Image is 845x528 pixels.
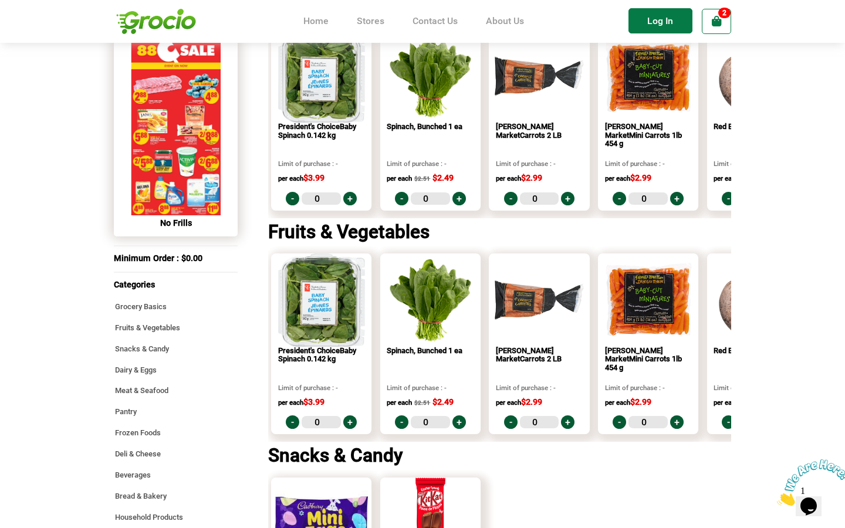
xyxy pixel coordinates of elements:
img: Farmer's MarketMini Carrots 1lb 454 g [598,30,698,123]
img: President's ChoiceBaby Spinach 0.142 kg [271,30,371,123]
div: President's ChoiceBaby Spinach 0.142 kg [278,123,365,148]
div: [PERSON_NAME] MarketMini Carrots 1lb 454 g [605,347,692,372]
span: per each [387,174,412,182]
h3: Fruits & Vegetables [268,223,499,242]
img: President's ChoiceBaby Spinach 0.142 kg [271,253,371,346]
span: per each [714,398,739,407]
a: - [395,192,408,205]
span: per each [496,174,521,182]
a: Stores [357,15,384,26]
span: per each [387,398,412,407]
span: $3.99 [278,397,325,407]
div: Limit of purchase : - [605,385,692,392]
li: Minimum Order : $0.00 [114,255,237,263]
a: About Us [486,15,524,26]
a: Frozen Foods [114,423,237,444]
span: per each [605,398,630,407]
a: - [504,192,518,205]
div: Limit of purchase : - [714,385,800,392]
a: + [670,192,684,205]
li: Log In [628,8,692,33]
span: $0.83 [714,397,760,407]
a: 2 [702,8,731,34]
img: Spinach, Bunched 1 ea [380,253,481,346]
img: Spinach, Bunched 1 ea [380,30,481,123]
a: Contact Us [413,15,458,26]
span: $0.83 [714,173,760,183]
span: per each [605,174,630,182]
a: + [343,415,357,429]
span: per each [496,398,521,407]
img: Farmer's MarketMini Carrots 1lb 454 g [598,253,698,346]
span: $2.51 [414,400,430,406]
div: Limit of purchase : - [714,161,800,168]
a: Fruits & Vegetables [114,317,237,339]
span: $2.49 [432,173,454,183]
div: Spinach, Bunched 1 ea [387,123,474,148]
a: + [452,415,466,429]
span: $2.99 [496,173,542,183]
span: per each [278,174,303,182]
span: $3.99 [278,173,325,183]
li: Deli & Cheese [114,444,237,465]
span: 2 [718,8,731,18]
span: $2.99 [496,397,542,407]
span: $2.49 [432,397,454,407]
a: + [452,192,466,205]
a: - [504,415,518,429]
a: Bread & Bakery [114,486,237,507]
div: President's ChoiceBaby Spinach 0.142 kg [278,347,365,372]
div: [PERSON_NAME] MarketMini Carrots 1lb 454 g [605,123,692,148]
a: Snacks & Candy [268,442,499,470]
a: + [670,415,684,429]
div: Limit of purchase : - [496,161,583,168]
a: - [286,192,299,205]
span: $2.99 [605,173,651,183]
a: Log In [628,8,702,34]
div: Red Beets [714,123,800,148]
a: Grocery Basics [114,296,237,317]
a: + [343,192,357,205]
div: Limit of purchase : - [387,161,474,168]
div: Limit of purchase : - [387,385,474,392]
div: Limit of purchase : - [278,161,365,168]
a: Pantry [114,402,237,423]
img: Red Beets [707,30,807,123]
a: - [395,415,408,429]
div: Limit of purchase : - [496,385,583,392]
a: Dairy & Eggs [114,360,237,381]
span: per each [278,398,303,407]
a: + [561,192,574,205]
img: Chat attention grabber [5,5,77,51]
a: - [613,415,626,429]
iframe: chat widget [772,455,845,510]
img: Farmer's MarketCarrots 2 LB [489,30,589,123]
a: - [613,192,626,205]
a: Snacks & Candy [114,339,237,360]
a: Beverages [114,465,237,486]
span: $2.99 [605,397,651,407]
img: grocio [114,3,198,40]
div: [PERSON_NAME] MarketCarrots 2 LB [496,123,583,148]
a: Meat & Seafood [114,381,237,402]
li: Categories [114,281,237,289]
div: Limit of purchase : - [278,385,365,392]
a: Fruits & Vegetables [268,218,499,246]
div: Red Beets [714,347,800,372]
div: Spinach, Bunched 1 ea [387,347,474,372]
div: [PERSON_NAME] MarketCarrots 2 LB [496,347,583,372]
span: 1 [5,5,9,15]
a: - [722,192,735,205]
li: No Frills [120,219,231,228]
div: Limit of purchase : - [605,161,692,168]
